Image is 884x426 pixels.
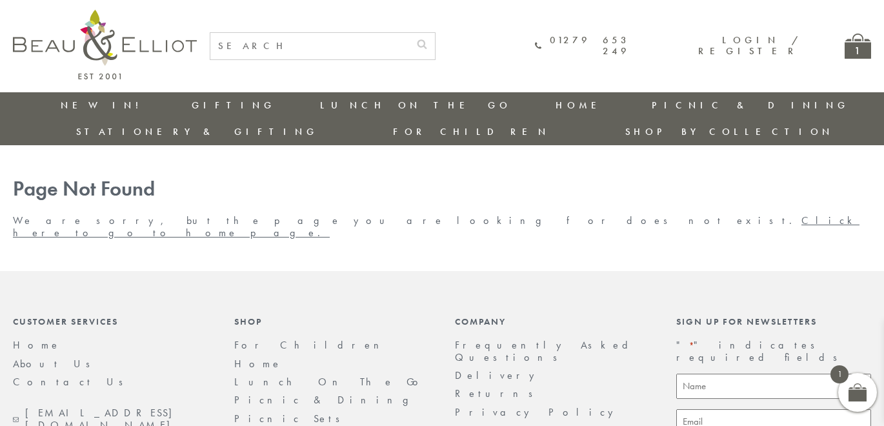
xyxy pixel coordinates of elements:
[192,99,276,112] a: Gifting
[13,177,871,201] h1: Page Not Found
[61,99,147,112] a: New in!
[556,99,607,112] a: Home
[210,33,409,59] input: SEARCH
[393,125,550,138] a: For Children
[625,125,834,138] a: Shop by collection
[13,338,61,352] a: Home
[845,34,871,59] a: 1
[676,374,872,399] input: Name
[535,35,630,57] a: 01279 653 249
[13,316,208,327] div: Customer Services
[676,316,872,327] div: Sign up for newsletters
[13,10,197,79] img: logo
[13,375,132,389] a: Contact Us
[234,357,282,370] a: Home
[234,412,348,425] a: Picnic Sets
[676,340,872,363] p: " " indicates required fields
[234,375,426,389] a: Lunch On The Go
[698,34,799,57] a: Login / Register
[455,316,650,327] div: Company
[13,214,859,239] a: Click here to go to home page.
[455,405,620,419] a: Privacy Policy
[234,338,389,352] a: For Children
[455,387,541,400] a: Returns
[76,125,318,138] a: Stationery & Gifting
[652,99,849,112] a: Picnic & Dining
[830,365,849,383] span: 1
[455,338,636,363] a: Frequently Asked Questions
[234,393,421,407] a: Picnic & Dining
[455,369,541,382] a: Delivery
[13,357,99,370] a: About Us
[234,316,430,327] div: Shop
[320,99,511,112] a: Lunch On The Go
